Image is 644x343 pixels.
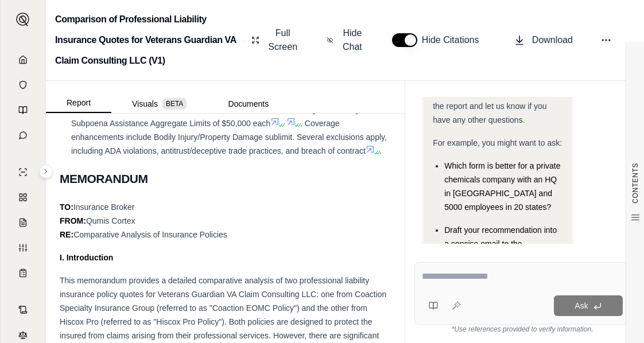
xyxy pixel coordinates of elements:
h2: MEMORANDUM [60,167,391,191]
a: Policy Comparisons [7,186,38,209]
span: Which form is better for a private chemicals company with an HQ in [GEOGRAPHIC_DATA] and 5000 emp... [444,161,560,212]
button: Expand sidebar [11,8,34,31]
button: Full Screen [247,22,304,59]
button: Report [46,93,111,113]
a: Home [7,48,38,71]
span: Comparative Analysis of Insurance Policies [73,230,227,239]
span: CONTENTS [631,163,640,204]
button: Ask [554,295,623,316]
a: Chat [7,124,38,147]
a: Contract Analysis [7,298,38,321]
div: *Use references provided to verify information. [414,325,630,334]
span: Insurance Broker [73,202,135,212]
span: . It includes Defense of Licensing Proceedings and Subpoena Assistance Aggregate Limits of $50,00... [71,105,379,128]
span: Qumis Cortex [86,216,135,225]
a: Prompt Library [7,99,38,122]
a: Documents Vault [7,73,38,96]
strong: RE: [60,230,73,239]
button: Documents [207,95,289,113]
button: Expand sidebar [39,165,53,178]
strong: TO: [60,202,73,212]
button: Hide Chat [322,22,369,59]
span: BETA [162,98,187,110]
a: Coverage Table [7,262,38,284]
h2: Comparison of Professional Liability Insurance Quotes for Veterans Guardian VA Claim Consulting L... [55,9,239,71]
span: Draft your recommendation into a concise email to the prospective customer [444,225,557,262]
span: : The policy provides professional liability coverage with options for $1,000,000 or $2,000,000 P... [71,77,386,114]
span: Full Screen [266,26,299,54]
strong: FROM: [60,216,86,225]
span: Ask [575,301,588,310]
span: Hide Citations [422,33,486,47]
a: Single Policy [7,161,38,184]
span: For example, you might want to ask: [433,138,562,147]
button: Visuals [111,95,207,113]
span: . Coverage enhancements include Bodily Injury/Property Damage sublimit. Several exclusions apply,... [71,119,387,155]
span: Hide Chat [340,26,364,54]
strong: I. Introduction [60,253,113,262]
span: Download [532,33,573,47]
span: . [379,146,382,155]
a: Custom Report [7,236,38,259]
a: Claim Coverage [7,211,38,234]
button: Download [509,29,577,52]
img: Expand sidebar [16,13,30,26]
